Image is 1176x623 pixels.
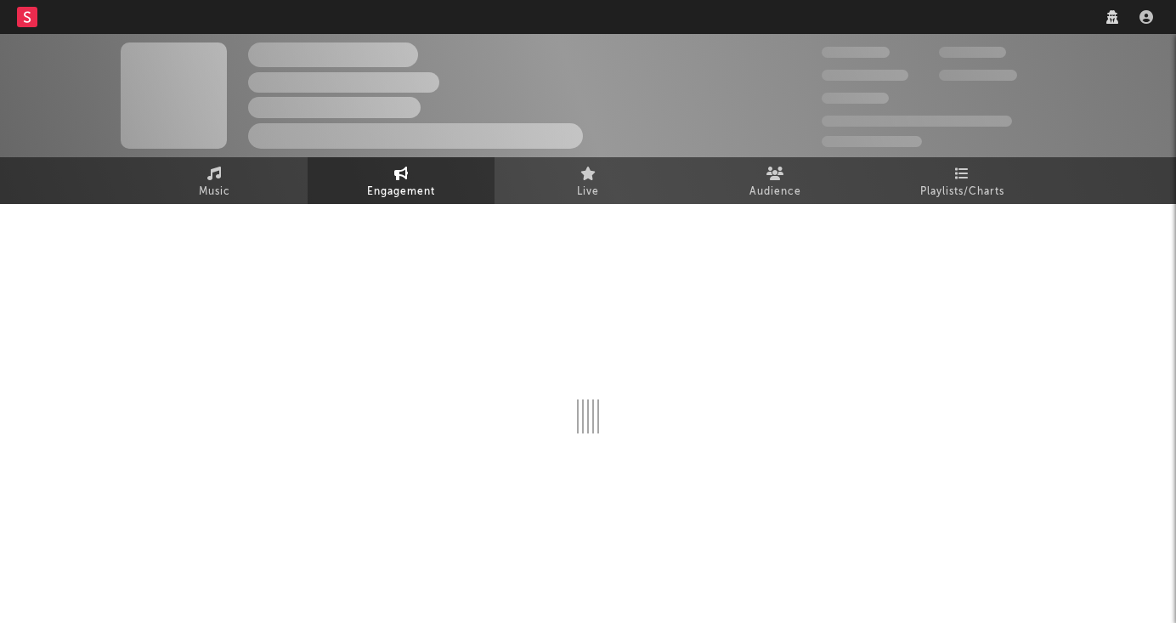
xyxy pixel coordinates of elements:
span: 1,000,000 [939,70,1017,81]
span: Audience [749,182,801,202]
a: Playlists/Charts [868,157,1055,204]
span: Live [577,182,599,202]
a: Live [495,157,681,204]
a: Audience [681,157,868,204]
a: Engagement [308,157,495,204]
span: Music [199,182,230,202]
span: Engagement [367,182,435,202]
span: 100,000 [822,93,889,104]
span: 50,000,000 [822,70,908,81]
span: 100,000 [939,47,1006,58]
span: 300,000 [822,47,890,58]
a: Music [121,157,308,204]
span: 50,000,000 Monthly Listeners [822,116,1012,127]
span: Playlists/Charts [920,182,1004,202]
span: Jump Score: 85.0 [822,136,922,147]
